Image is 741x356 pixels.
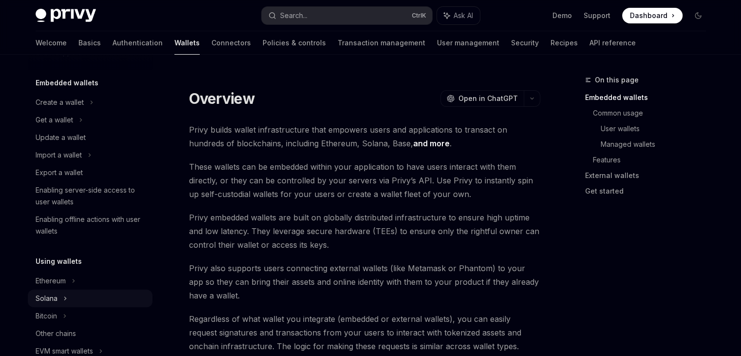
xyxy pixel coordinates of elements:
a: Demo [552,11,572,20]
div: Create a wallet [36,97,84,108]
a: Recipes [551,31,578,55]
a: Managed wallets [601,137,714,152]
button: Toggle dark mode [690,8,706,23]
a: Wallets [174,31,200,55]
a: User management [437,31,499,55]
a: Export a wallet [28,164,152,181]
div: Get a wallet [36,114,73,126]
span: Open in ChatGPT [458,94,518,103]
a: Features [593,152,714,168]
a: Authentication [113,31,163,55]
h5: Embedded wallets [36,77,98,89]
a: Connectors [211,31,251,55]
a: Embedded wallets [585,90,714,105]
div: Solana [36,293,57,304]
a: and more [413,138,450,149]
button: Search...CtrlK [262,7,432,24]
a: API reference [589,31,636,55]
h1: Overview [189,90,255,107]
a: Support [584,11,610,20]
span: Privy also supports users connecting external wallets (like Metamask or Phantom) to your app so t... [189,261,540,302]
a: Enabling offline actions with user wallets [28,211,152,240]
a: External wallets [585,168,714,183]
a: Basics [78,31,101,55]
img: dark logo [36,9,96,22]
span: Ctrl K [412,12,426,20]
span: On this page [595,74,639,86]
div: Enabling offline actions with user wallets [36,214,147,237]
a: User wallets [601,121,714,137]
h5: Using wallets [36,256,82,267]
div: Bitcoin [36,310,57,322]
div: Export a wallet [36,167,83,178]
span: Ask AI [454,11,473,20]
a: Common usage [593,105,714,121]
a: Get started [585,183,714,199]
span: Dashboard [630,11,667,20]
div: Import a wallet [36,149,82,161]
div: Search... [280,10,307,21]
span: Privy embedded wallets are built on globally distributed infrastructure to ensure high uptime and... [189,211,540,252]
div: Ethereum [36,275,66,287]
span: These wallets can be embedded within your application to have users interact with them directly, ... [189,160,540,201]
a: Update a wallet [28,129,152,146]
button: Open in ChatGPT [440,90,524,107]
span: Privy builds wallet infrastructure that empowers users and applications to transact on hundreds o... [189,123,540,150]
div: Enabling server-side access to user wallets [36,184,147,208]
a: Security [511,31,539,55]
div: Other chains [36,328,76,339]
a: Policies & controls [263,31,326,55]
a: Welcome [36,31,67,55]
div: Update a wallet [36,132,86,143]
a: Other chains [28,325,152,342]
a: Transaction management [338,31,425,55]
span: Regardless of what wallet you integrate (embedded or external wallets), you can easily request si... [189,312,540,353]
button: Ask AI [437,7,480,24]
a: Dashboard [622,8,683,23]
a: Enabling server-side access to user wallets [28,181,152,211]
